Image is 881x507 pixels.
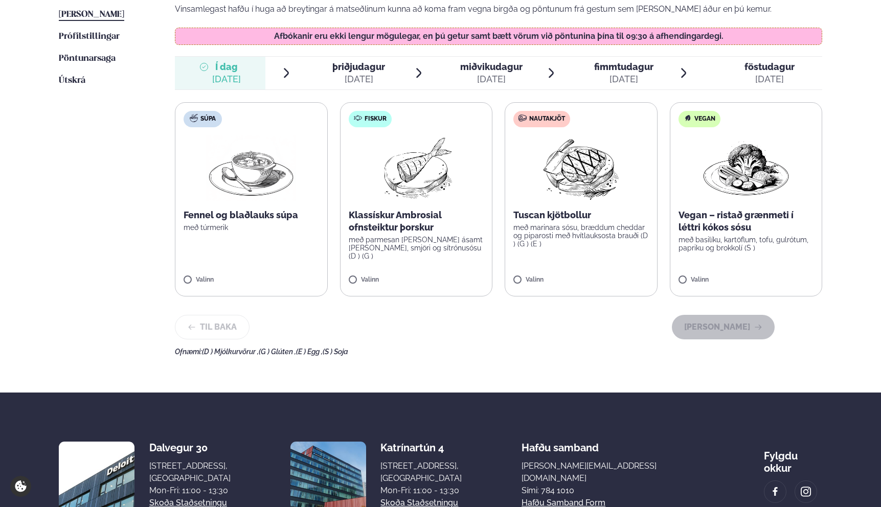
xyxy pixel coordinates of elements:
a: [PERSON_NAME] [59,9,124,21]
div: [DATE] [594,73,653,85]
span: (G ) Glúten , [259,348,296,356]
img: soup.svg [190,114,198,122]
span: Prófílstillingar [59,32,120,41]
p: Tuscan kjötbollur [513,209,649,221]
span: Pöntunarsaga [59,54,116,63]
span: föstudagur [744,61,795,72]
span: Í dag [212,61,241,73]
div: Fylgdu okkur [764,442,822,474]
span: [PERSON_NAME] [59,10,124,19]
p: Vegan – ristað grænmeti í léttri kókos sósu [679,209,814,234]
p: Sími: 784 1010 [522,485,704,497]
p: með parmesan [PERSON_NAME] ásamt [PERSON_NAME], smjöri og sítrónusósu (D ) (G ) [349,236,484,260]
button: [PERSON_NAME] [672,315,775,339]
a: Cookie settings [10,476,31,497]
img: Vegan.svg [684,114,692,122]
span: Hafðu samband [522,433,599,454]
a: image alt [764,481,786,502]
span: (E ) Egg , [296,348,323,356]
span: Fiskur [365,115,387,123]
span: Útskrá [59,76,85,85]
div: [DATE] [460,73,523,85]
img: image alt [770,486,781,498]
span: fimmtudagur [594,61,653,72]
span: Súpa [200,115,216,123]
div: [STREET_ADDRESS], [GEOGRAPHIC_DATA] [380,460,462,485]
div: [DATE] [744,73,795,85]
div: Ofnæmi: [175,348,822,356]
p: með túrmerik [184,223,319,232]
span: (S ) Soja [323,348,348,356]
a: Prófílstillingar [59,31,120,43]
div: Mon-Fri: 11:00 - 13:30 [380,485,462,497]
a: Útskrá [59,75,85,87]
span: Nautakjöt [529,115,565,123]
a: image alt [795,481,817,502]
button: Til baka [175,315,250,339]
div: Katrínartún 4 [380,442,462,454]
span: (D ) Mjólkurvörur , [202,348,259,356]
img: Soup.png [206,135,296,201]
img: Vegan.png [701,135,791,201]
span: Vegan [694,115,715,123]
p: Afbókanir eru ekki lengur mögulegar, en þú getur samt bætt vörum við pöntunina þína til 09:30 á a... [186,32,812,40]
img: fish.svg [354,114,362,122]
div: [DATE] [332,73,385,85]
img: Fish.png [371,135,461,201]
span: miðvikudagur [460,61,523,72]
span: þriðjudagur [332,61,385,72]
p: Fennel og blaðlauks súpa [184,209,319,221]
p: með basilíku, kartöflum, tofu, gulrótum, papriku og brokkolí (S ) [679,236,814,252]
div: Mon-Fri: 11:00 - 13:30 [149,485,231,497]
div: [DATE] [212,73,241,85]
a: [PERSON_NAME][EMAIL_ADDRESS][DOMAIN_NAME] [522,460,704,485]
p: Vinsamlegast hafðu í huga að breytingar á matseðlinum kunna að koma fram vegna birgða og pöntunum... [175,3,822,15]
img: Beef-Meat.png [536,135,626,201]
a: Pöntunarsaga [59,53,116,65]
p: með marinara sósu, bræddum cheddar og piparosti með hvítlauksosta brauði (D ) (G ) (E ) [513,223,649,248]
div: Dalvegur 30 [149,442,231,454]
p: Klassískur Ambrosial ofnsteiktur þorskur [349,209,484,234]
div: [STREET_ADDRESS], [GEOGRAPHIC_DATA] [149,460,231,485]
img: beef.svg [518,114,527,122]
img: image alt [800,486,811,498]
